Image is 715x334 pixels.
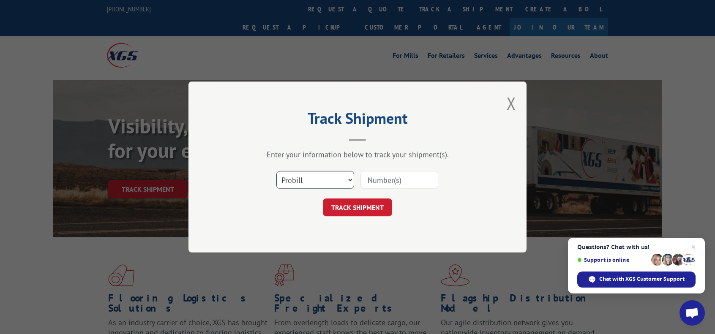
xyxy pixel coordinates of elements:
input: Number(s) [360,171,438,189]
div: Enter your information below to track your shipment(s). [231,149,484,159]
button: Close modal [507,92,516,114]
button: TRACK SHIPMENT [323,198,392,216]
div: Chat with XGS Customer Support [577,272,696,288]
span: Chat with XGS Customer Support [599,275,685,283]
span: Close chat [688,242,699,252]
div: Open chat [680,300,705,326]
h2: Track Shipment [231,112,484,128]
span: Support is online [577,257,648,263]
span: Questions? Chat with us! [577,244,696,250]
